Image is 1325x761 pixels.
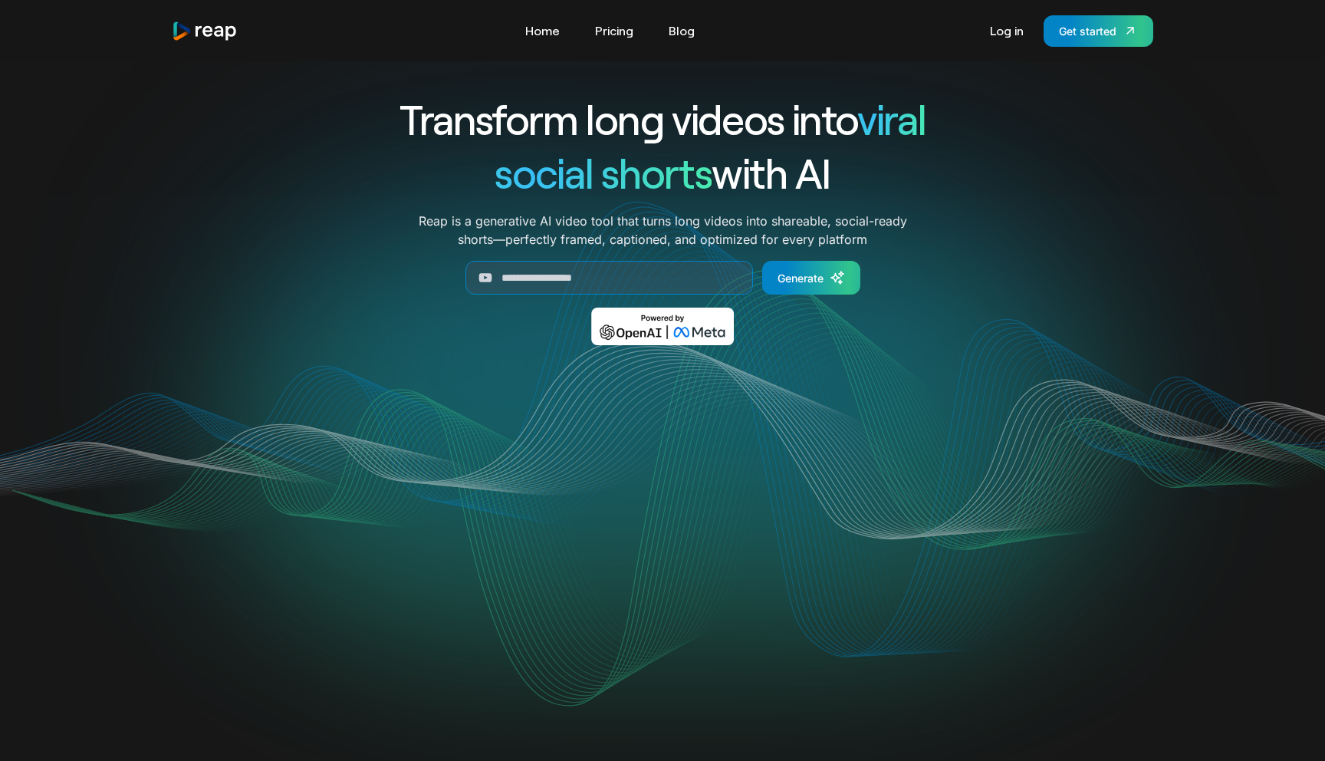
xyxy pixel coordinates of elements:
[982,18,1031,43] a: Log in
[762,261,860,295] a: Generate
[172,21,238,41] img: reap logo
[857,94,926,143] span: viral
[518,18,567,43] a: Home
[591,308,735,345] img: Powered by OpenAI & Meta
[344,261,981,295] form: Generate Form
[344,92,981,146] h1: Transform long videos into
[354,367,972,677] video: Your browser does not support the video tag.
[172,21,238,41] a: home
[495,147,712,197] span: social shorts
[778,270,824,286] div: Generate
[419,212,907,249] p: Reap is a generative AI video tool that turns long videos into shareable, social-ready shorts—per...
[661,18,702,43] a: Blog
[344,146,981,199] h1: with AI
[587,18,641,43] a: Pricing
[1044,15,1153,47] a: Get started
[1059,23,1116,39] div: Get started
